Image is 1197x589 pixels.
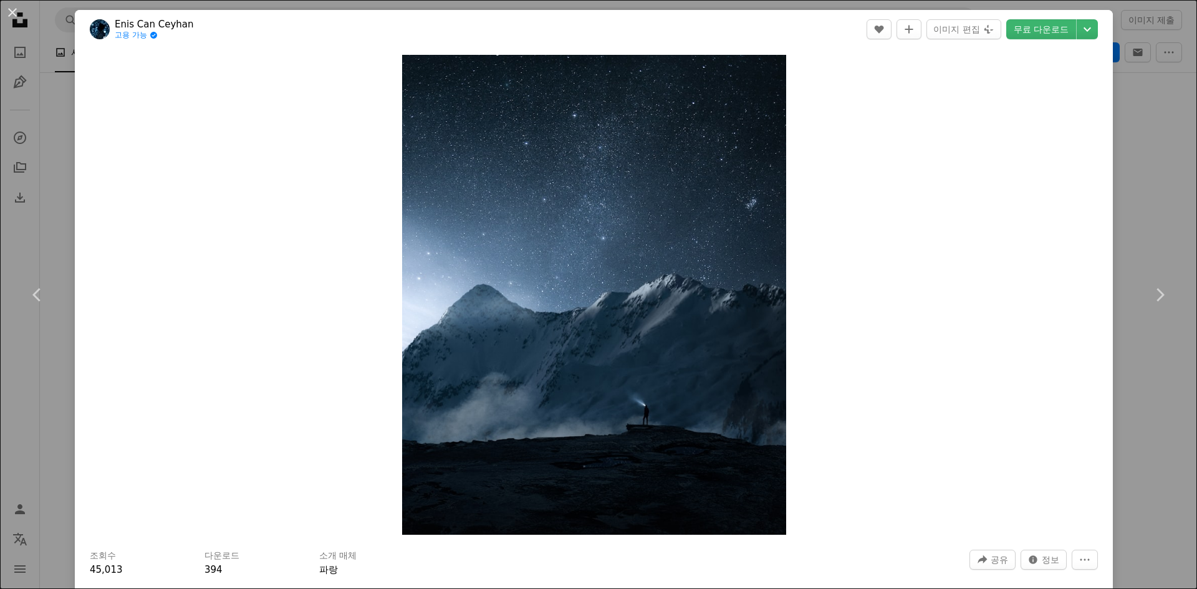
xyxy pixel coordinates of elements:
[204,564,223,575] span: 394
[402,55,786,535] button: 이 이미지 확대
[1042,550,1059,569] span: 정보
[319,550,357,562] h3: 소개 매체
[115,31,193,41] a: 고용 가능
[90,19,110,39] img: Enis Can Ceyhan의 프로필로 이동
[1122,235,1197,355] a: 다음
[115,18,193,31] a: Enis Can Ceyhan
[402,55,786,535] img: 밤하늘 아래 눈 덮인 산 꼭대기에 서 있는 남자
[897,19,921,39] button: 컬렉션에 추가
[926,19,1001,39] button: 이미지 편집
[204,550,239,562] h3: 다운로드
[1077,19,1098,39] button: 다운로드 크기 선택
[1006,19,1076,39] a: 무료 다운로드
[991,550,1008,569] span: 공유
[1072,550,1098,570] button: 더 많은 작업
[90,550,116,562] h3: 조회수
[319,564,338,575] a: 파랑
[969,550,1016,570] button: 이 이미지 공유
[1021,550,1067,570] button: 이 이미지 관련 통계
[90,564,123,575] span: 45,013
[867,19,892,39] button: 좋아요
